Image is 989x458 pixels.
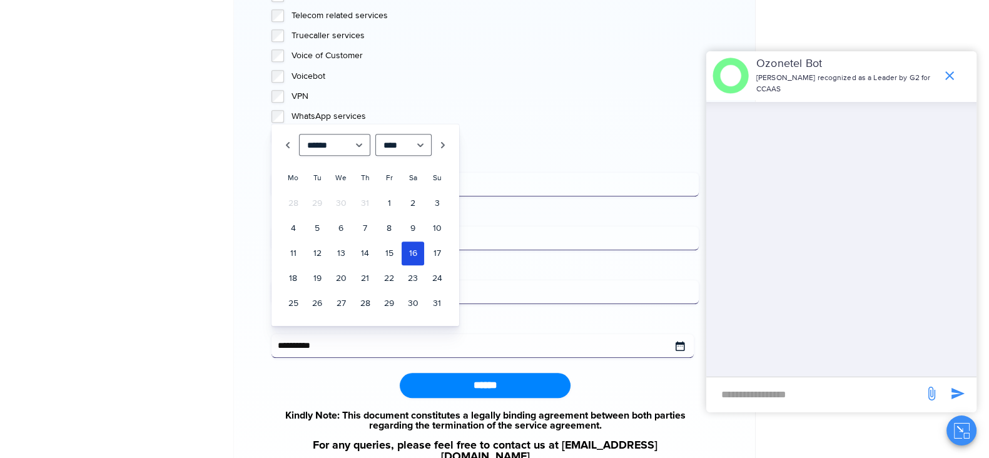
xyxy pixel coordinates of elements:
span: send message [919,381,944,406]
a: 11 [282,242,305,265]
a: Kindly Note: This document constitutes a legally binding agreement between both parties regarding... [271,410,699,430]
a: 3 [425,191,448,215]
span: Sunday [433,173,442,183]
a: 7 [354,216,377,240]
span: 30 [330,191,352,215]
p: Ozonetel Bot [756,56,936,73]
span: Saturday [409,173,417,183]
div: new-msg-input [713,384,918,406]
button: Close chat [946,415,976,445]
p: [PERSON_NAME] recognized as a Leader by G2 for CCAAS [756,73,936,95]
label: Additional Details of Contraction [271,263,699,275]
a: 18 [282,267,305,290]
span: Monday [288,173,298,183]
a: 4 [282,216,305,240]
a: 31 [425,292,448,315]
select: Select year [375,134,432,156]
a: 16 [402,242,424,265]
a: 13 [330,242,352,265]
span: 31 [354,191,377,215]
a: 20 [330,267,352,290]
label: Other [292,130,699,143]
span: send message [945,381,970,406]
label: Telecom related services [292,9,699,22]
a: 6 [330,216,352,240]
a: 24 [425,267,448,290]
a: 9 [402,216,424,240]
a: 28 [354,292,377,315]
label: Effective Date [271,317,699,329]
a: 25 [282,292,305,315]
label: Quantity of DIDs to be contracted [271,155,699,168]
label: Truecaller services [292,29,699,42]
a: 8 [378,216,400,240]
a: 19 [306,267,328,290]
span: Tuesday [313,173,322,183]
span: 28 [282,191,305,215]
a: 17 [425,242,448,265]
label: DID numbers to be contracted [271,209,699,221]
span: Friday [386,173,393,183]
label: Voice of Customer [292,49,699,62]
select: Select month [299,134,371,156]
a: 15 [378,242,400,265]
a: Next [437,134,449,156]
a: 1 [378,191,400,215]
a: 27 [330,292,352,315]
span: Wednesday [335,173,347,183]
label: WhatsApp services [292,110,699,123]
label: VPN [292,90,699,103]
a: 14 [354,242,377,265]
img: header [713,58,749,94]
span: end chat or minimize [937,63,962,88]
a: Prev [281,134,294,156]
span: 29 [306,191,328,215]
a: 2 [402,191,424,215]
a: 21 [354,267,377,290]
a: 30 [402,292,424,315]
a: 29 [378,292,400,315]
a: 10 [425,216,448,240]
a: 23 [402,267,424,290]
a: 22 [378,267,400,290]
a: 12 [306,242,328,265]
a: 5 [306,216,328,240]
a: 26 [306,292,328,315]
span: Thursday [361,173,370,183]
label: Voicebot [292,70,699,83]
